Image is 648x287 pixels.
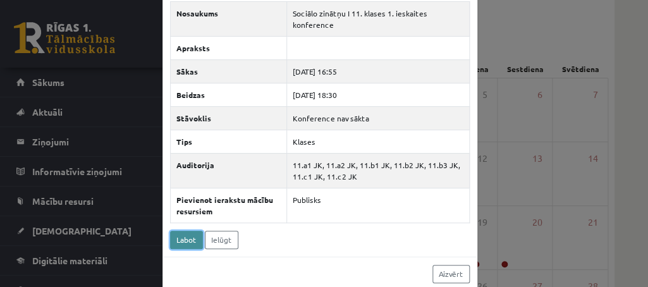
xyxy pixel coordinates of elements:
[286,59,469,83] td: [DATE] 16:55
[171,36,287,59] th: Apraksts
[171,130,287,153] th: Tips
[286,153,469,188] td: 11.a1 JK, 11.a2 JK, 11.b1 JK, 11.b2 JK, 11.b3 JK, 11.c1 JK, 11.c2 JK
[286,1,469,36] td: Sociālo zinātņu I 11. klases 1. ieskaites konference
[286,130,469,153] td: Klases
[171,188,287,223] th: Pievienot ierakstu mācību resursiem
[171,59,287,83] th: Sākas
[286,188,469,223] td: Publisks
[171,1,287,36] th: Nosaukums
[432,265,470,283] a: Aizvērt
[286,106,469,130] td: Konference nav sākta
[205,231,238,249] a: Ielūgt
[286,83,469,106] td: [DATE] 18:30
[171,106,287,130] th: Stāvoklis
[170,231,203,249] a: Labot
[171,153,287,188] th: Auditorija
[171,83,287,106] th: Beidzas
